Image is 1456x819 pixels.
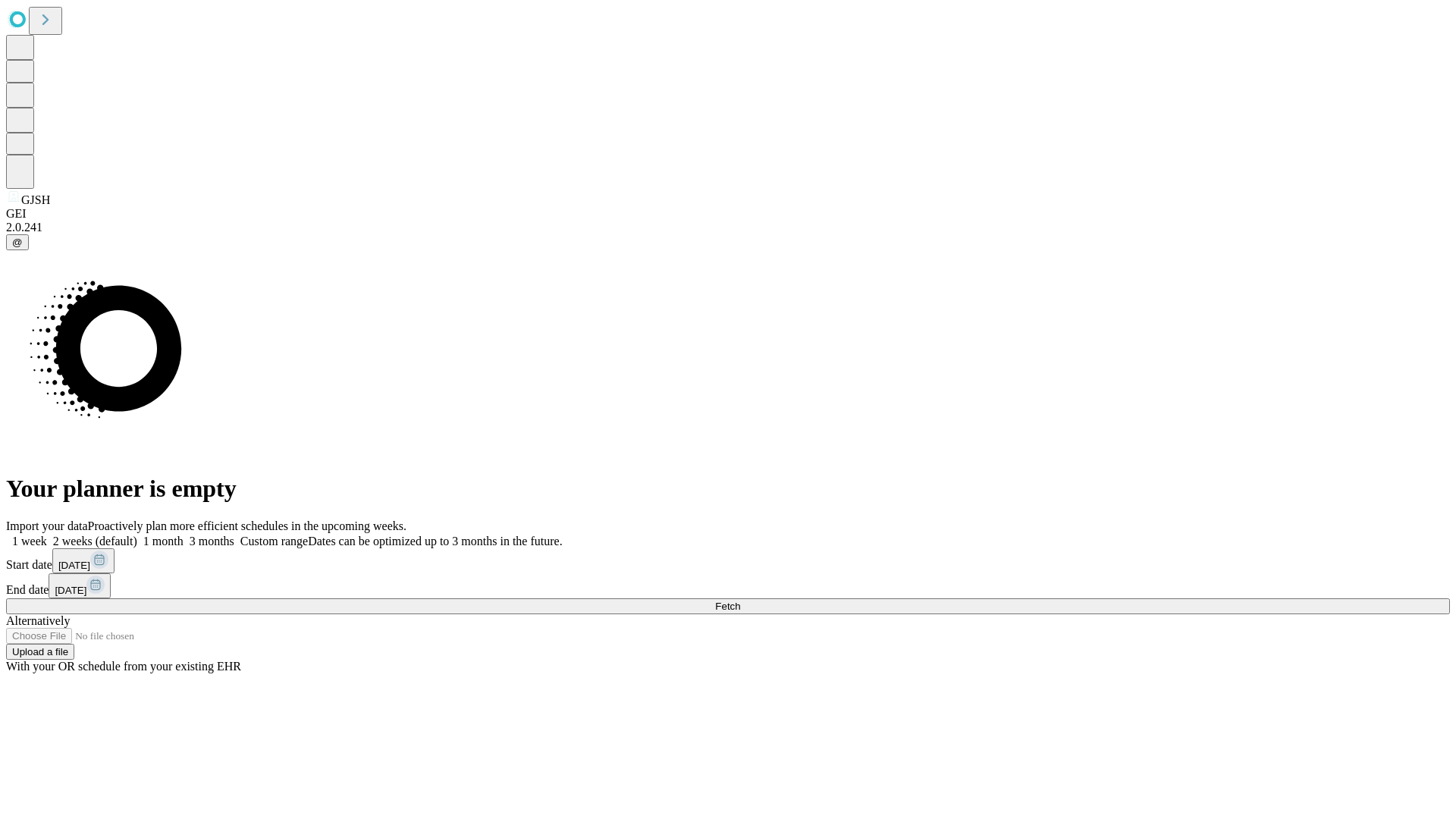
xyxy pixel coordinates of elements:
span: 2 weeks (default) [53,535,137,548]
button: [DATE] [49,573,111,598]
span: 3 months [190,535,234,548]
h1: Your planner is empty [6,475,1450,503]
span: @ [12,237,23,248]
span: Import your data [6,519,88,532]
div: Start date [6,548,1450,573]
span: [DATE] [58,560,90,571]
button: [DATE] [52,548,115,573]
span: With your OR schedule from your existing EHR [6,660,241,673]
span: Fetch [715,601,740,612]
span: 1 week [12,535,47,548]
span: Alternatively [6,614,70,627]
span: 1 month [143,535,184,548]
span: [DATE] [55,585,86,596]
div: 2.0.241 [6,221,1450,234]
span: Dates can be optimized up to 3 months in the future. [308,535,562,548]
button: Fetch [6,598,1450,614]
button: Upload a file [6,644,74,660]
div: GEI [6,207,1450,221]
span: Custom range [240,535,308,548]
span: Proactively plan more efficient schedules in the upcoming weeks. [88,519,406,532]
div: End date [6,573,1450,598]
button: @ [6,234,29,250]
span: GJSH [21,193,50,206]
